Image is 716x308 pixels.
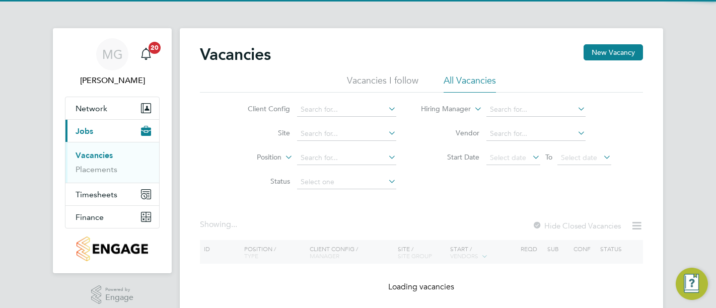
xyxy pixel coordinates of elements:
[421,128,479,137] label: Vendor
[584,44,643,60] button: New Vacancy
[232,128,290,137] label: Site
[297,151,396,165] input: Search for...
[65,206,159,228] button: Finance
[105,285,133,294] span: Powered by
[91,285,134,304] a: Powered byEngage
[65,142,159,183] div: Jobs
[76,190,117,199] span: Timesheets
[65,97,159,119] button: Network
[297,127,396,141] input: Search for...
[561,153,597,162] span: Select date
[149,42,161,54] span: 20
[65,237,160,261] a: Go to home page
[542,150,555,164] span: To
[76,165,117,174] a: Placements
[76,126,93,136] span: Jobs
[413,104,471,114] label: Hiring Manager
[76,104,107,113] span: Network
[486,127,586,141] input: Search for...
[297,175,396,189] input: Select one
[76,150,113,160] a: Vacancies
[676,268,708,300] button: Engage Resource Center
[444,74,496,93] li: All Vacancies
[65,120,159,142] button: Jobs
[532,221,621,230] label: Hide Closed Vacancies
[200,44,271,64] h2: Vacancies
[486,103,586,117] input: Search for...
[297,103,396,117] input: Search for...
[200,219,239,230] div: Showing
[232,104,290,113] label: Client Config
[136,38,156,70] a: 20
[224,152,281,163] label: Position
[490,153,526,162] span: Select date
[347,74,418,93] li: Vacancies I follow
[105,293,133,302] span: Engage
[53,28,172,273] nav: Main navigation
[232,177,290,186] label: Status
[76,212,104,222] span: Finance
[65,74,160,87] span: Myles Godbold
[77,237,148,261] img: countryside-properties-logo-retina.png
[421,152,479,162] label: Start Date
[102,48,123,61] span: MG
[231,219,237,229] span: ...
[65,38,160,87] a: MG[PERSON_NAME]
[65,183,159,205] button: Timesheets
